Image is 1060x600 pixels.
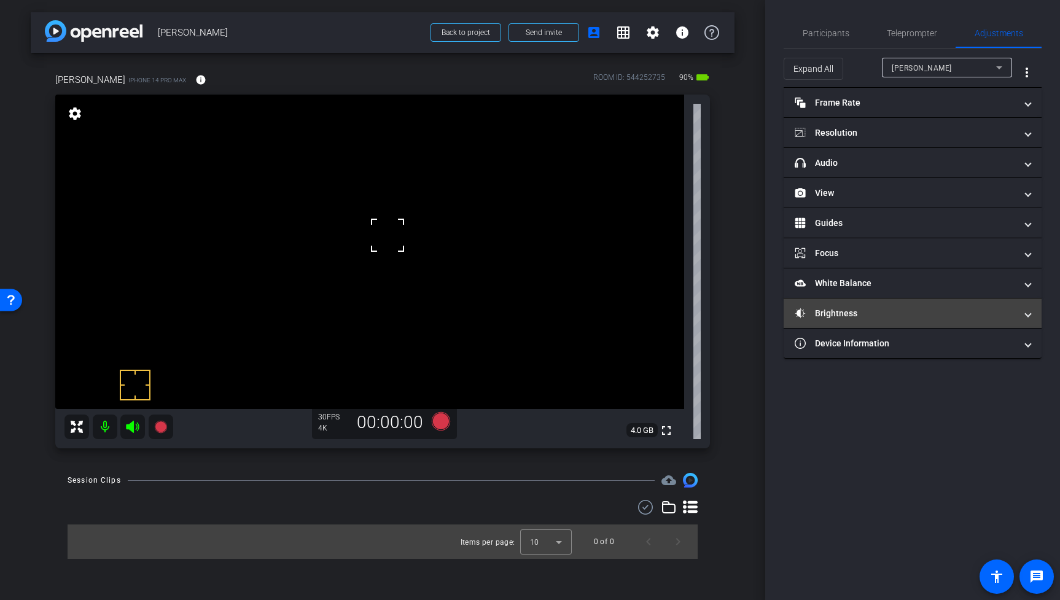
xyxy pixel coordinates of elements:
[795,127,1016,139] mat-panel-title: Resolution
[975,29,1023,37] span: Adjustments
[128,76,186,85] span: iPhone 14 Pro Max
[587,25,601,40] mat-icon: account_box
[1029,569,1044,584] mat-icon: message
[989,569,1004,584] mat-icon: accessibility
[66,106,84,121] mat-icon: settings
[318,423,349,433] div: 4K
[659,423,674,438] mat-icon: fullscreen
[661,473,676,488] mat-icon: cloud_upload
[784,238,1042,268] mat-expansion-panel-header: Focus
[887,29,937,37] span: Teleprompter
[803,29,849,37] span: Participants
[695,70,710,85] mat-icon: battery_std
[663,527,693,556] button: Next page
[158,20,423,45] span: [PERSON_NAME]
[55,73,125,87] span: [PERSON_NAME]
[616,25,631,40] mat-icon: grid_on
[593,72,665,90] div: ROOM ID: 544252735
[675,25,690,40] mat-icon: info
[509,23,579,42] button: Send invite
[68,474,121,486] div: Session Clips
[442,28,490,37] span: Back to project
[793,57,833,80] span: Expand All
[634,527,663,556] button: Previous page
[645,25,660,40] mat-icon: settings
[795,307,1016,320] mat-panel-title: Brightness
[784,329,1042,358] mat-expansion-panel-header: Device Information
[784,118,1042,147] mat-expansion-panel-header: Resolution
[784,58,843,80] button: Expand All
[45,20,142,42] img: app-logo
[683,473,698,488] img: Session clips
[661,473,676,488] span: Destinations for your clips
[626,423,658,438] span: 4.0 GB
[795,157,1016,169] mat-panel-title: Audio
[795,247,1016,260] mat-panel-title: Focus
[795,96,1016,109] mat-panel-title: Frame Rate
[795,187,1016,200] mat-panel-title: View
[795,277,1016,290] mat-panel-title: White Balance
[784,208,1042,238] mat-expansion-panel-header: Guides
[795,337,1016,350] mat-panel-title: Device Information
[1019,65,1034,80] mat-icon: more_vert
[677,68,695,87] span: 90%
[461,536,515,548] div: Items per page:
[349,412,431,433] div: 00:00:00
[431,23,501,42] button: Back to project
[784,268,1042,298] mat-expansion-panel-header: White Balance
[784,88,1042,117] mat-expansion-panel-header: Frame Rate
[526,28,562,37] span: Send invite
[594,536,614,548] div: 0 of 0
[327,413,340,421] span: FPS
[795,217,1016,230] mat-panel-title: Guides
[1012,58,1042,87] button: More Options for Adjustments Panel
[784,148,1042,177] mat-expansion-panel-header: Audio
[318,412,349,422] div: 30
[195,74,206,85] mat-icon: info
[784,178,1042,208] mat-expansion-panel-header: View
[784,298,1042,328] mat-expansion-panel-header: Brightness
[892,64,952,72] span: [PERSON_NAME]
